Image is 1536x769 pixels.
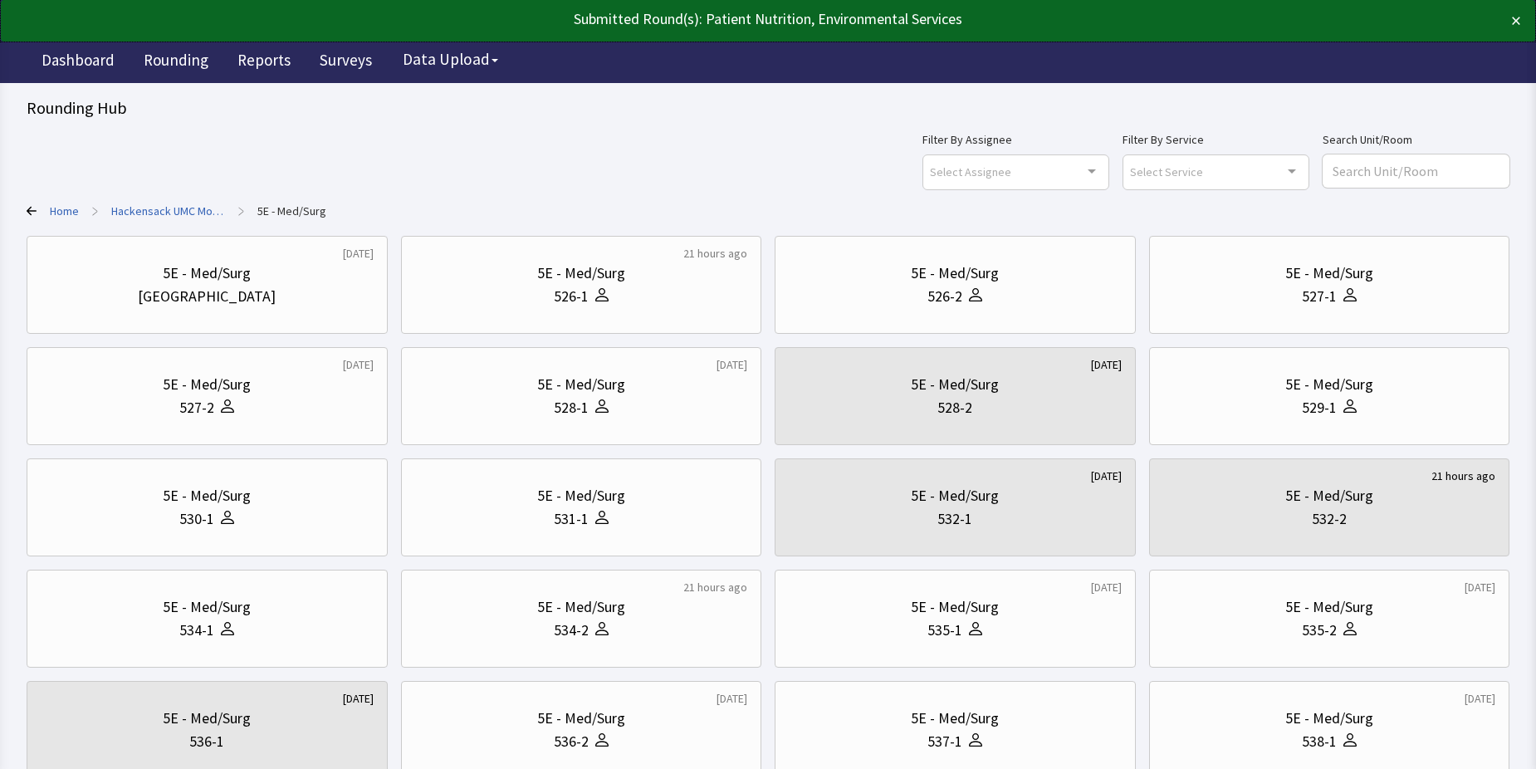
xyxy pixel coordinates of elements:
div: [DATE] [717,356,747,373]
div: [DATE] [1465,690,1495,707]
div: 5E - Med/Surg [537,707,625,730]
div: 5E - Med/Surg [1285,595,1373,619]
a: Home [50,203,79,219]
div: 5E - Med/Surg [163,484,251,507]
div: 527-1 [1302,285,1337,308]
div: 5E - Med/Surg [1285,707,1373,730]
span: Select Service [1130,162,1203,181]
div: 537-1 [927,730,962,753]
a: Dashboard [29,42,127,83]
div: 5E - Med/Surg [1285,373,1373,396]
div: 530-1 [179,507,214,531]
a: Reports [225,42,303,83]
div: 535-1 [927,619,962,642]
div: 5E - Med/Surg [537,373,625,396]
div: 532-1 [937,507,972,531]
input: Search Unit/Room [1323,154,1509,188]
div: 5E - Med/Surg [911,595,999,619]
div: 5E - Med/Surg [537,595,625,619]
div: [DATE] [343,245,374,262]
div: 21 hours ago [1431,468,1495,484]
div: 528-2 [937,396,972,419]
div: 5E - Med/Surg [163,595,251,619]
div: 529-1 [1302,396,1337,419]
div: 5E - Med/Surg [163,262,251,285]
span: Select Assignee [930,162,1011,181]
div: [GEOGRAPHIC_DATA] [138,285,276,308]
span: > [238,194,244,228]
div: 5E - Med/Surg [911,707,999,730]
div: [DATE] [717,690,747,707]
button: × [1511,7,1521,34]
div: [DATE] [343,690,374,707]
a: Rounding [131,42,221,83]
div: 5E - Med/Surg [537,484,625,507]
div: [DATE] [343,356,374,373]
div: [DATE] [1091,356,1122,373]
div: 21 hours ago [683,579,747,595]
div: Submitted Round(s): Patient Nutrition, Environmental Services [15,7,1371,31]
div: [DATE] [1091,579,1122,595]
div: [DATE] [1091,468,1122,484]
div: [DATE] [1465,579,1495,595]
button: Data Upload [393,44,508,75]
div: 5E - Med/Surg [163,373,251,396]
div: 5E - Med/Surg [1285,484,1373,507]
div: 5E - Med/Surg [163,707,251,730]
div: 526-2 [927,285,962,308]
div: 5E - Med/Surg [537,262,625,285]
div: 5E - Med/Surg [911,373,999,396]
div: 536-2 [554,730,589,753]
div: Rounding Hub [27,96,1509,120]
span: > [92,194,98,228]
a: Hackensack UMC Mountainside [111,203,225,219]
div: 534-1 [179,619,214,642]
div: 527-2 [179,396,214,419]
div: 5E - Med/Surg [1285,262,1373,285]
div: 528-1 [554,396,589,419]
div: 534-2 [554,619,589,642]
a: Surveys [307,42,384,83]
div: 532-2 [1312,507,1347,531]
a: 5E - Med/Surg [257,203,326,219]
div: 538-1 [1302,730,1337,753]
div: 531-1 [554,507,589,531]
div: 21 hours ago [683,245,747,262]
label: Filter By Assignee [922,130,1109,149]
div: 535-2 [1302,619,1337,642]
label: Search Unit/Room [1323,130,1509,149]
label: Filter By Service [1123,130,1309,149]
div: 526-1 [554,285,589,308]
div: 5E - Med/Surg [911,262,999,285]
div: 536-1 [189,730,224,753]
div: 5E - Med/Surg [911,484,999,507]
